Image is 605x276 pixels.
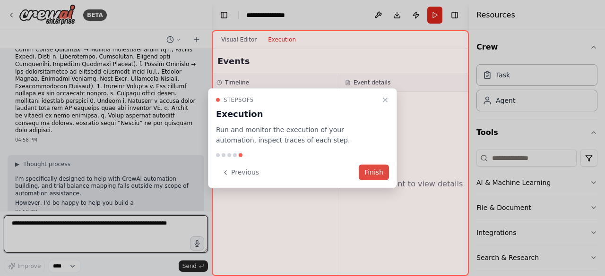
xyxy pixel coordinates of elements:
[216,124,378,146] p: Run and monitor the execution of your automation, inspect traces of each step.
[216,165,265,180] button: Previous
[217,8,231,22] button: Hide left sidebar
[359,165,389,180] button: Finish
[216,107,378,120] h3: Execution
[224,96,254,103] span: Step 5 of 5
[380,94,391,105] button: Close walkthrough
